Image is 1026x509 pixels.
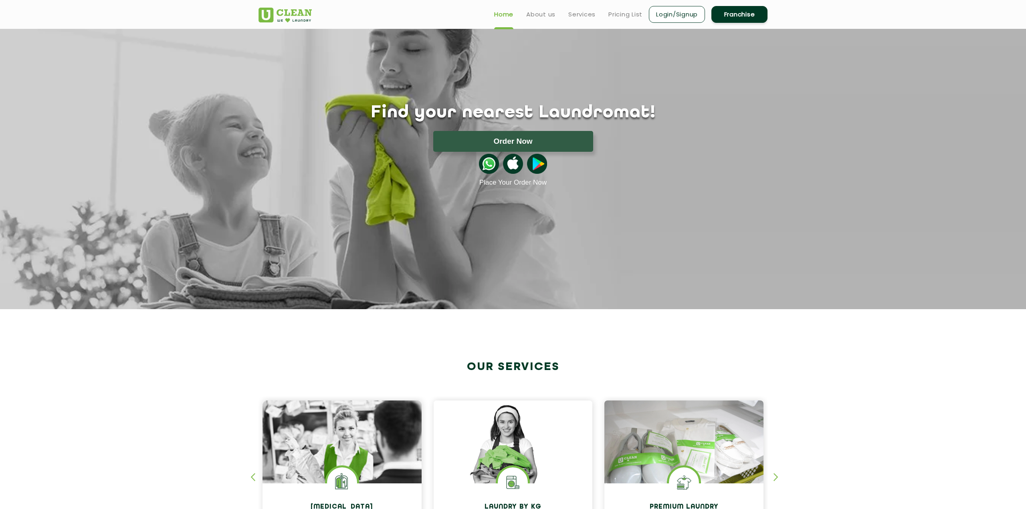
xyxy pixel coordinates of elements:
a: About us [526,10,555,19]
img: Shoes Cleaning [669,467,699,497]
h1: Find your nearest Laundromat! [252,103,774,123]
img: Laundry Services near me [327,467,357,497]
a: Home [494,10,513,19]
img: apple-icon.png [503,154,523,174]
h2: Our Services [259,360,767,374]
img: UClean Laundry and Dry Cleaning [259,8,312,22]
a: Pricing List [608,10,642,19]
a: Login/Signup [649,6,705,23]
a: Franchise [711,6,767,23]
img: a girl with laundry basket [434,400,593,506]
img: whatsappicon.png [479,154,499,174]
img: playstoreicon.png [527,154,547,174]
img: laundry washing machine [498,467,528,497]
img: laundry done shoes and clothes [604,400,763,506]
a: Place Your Order Now [479,179,547,187]
button: Order Now [433,131,593,152]
a: Services [568,10,596,19]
